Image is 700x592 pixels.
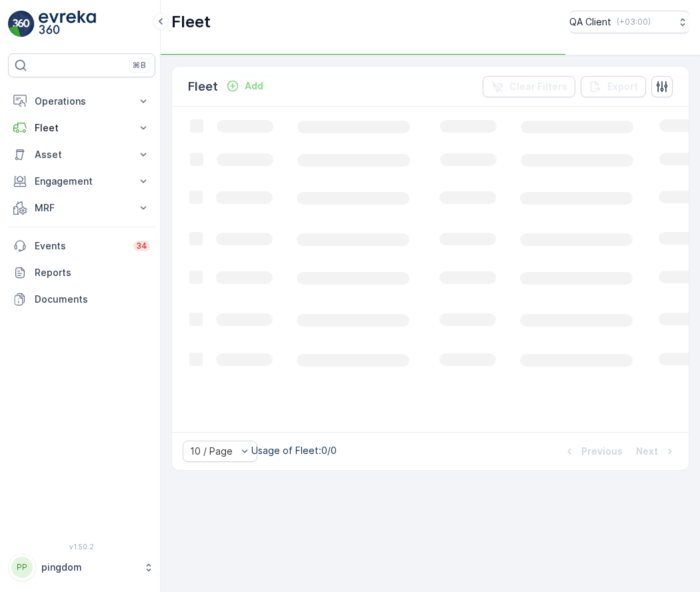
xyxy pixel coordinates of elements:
[8,141,155,168] button: Asset
[569,15,611,29] p: QA Client
[136,241,147,251] p: 34
[35,148,129,161] p: Asset
[8,543,155,551] span: v 1.50.2
[8,115,155,141] button: Fleet
[188,77,218,96] p: Fleet
[41,561,137,574] p: pingdom
[8,195,155,221] button: MRF
[8,553,155,581] button: PPpingdom
[8,286,155,313] a: Documents
[581,76,646,97] button: Export
[133,60,146,71] p: ⌘B
[11,557,33,578] div: PP
[561,443,624,459] button: Previous
[636,445,658,458] p: Next
[221,78,269,94] button: Add
[35,266,150,279] p: Reports
[8,168,155,195] button: Engagement
[35,175,129,188] p: Engagement
[171,11,211,33] p: Fleet
[35,121,129,135] p: Fleet
[8,11,35,37] img: logo
[245,79,263,93] p: Add
[8,88,155,115] button: Operations
[569,11,689,33] button: QA Client(+03:00)
[8,233,155,259] a: Events34
[607,80,638,93] p: Export
[39,11,96,37] img: logo_light-DOdMpM7g.png
[251,444,337,457] p: Usage of Fleet : 0/0
[35,95,129,108] p: Operations
[509,80,567,93] p: Clear Filters
[483,76,575,97] button: Clear Filters
[8,259,155,286] a: Reports
[635,443,678,459] button: Next
[35,239,125,253] p: Events
[35,201,129,215] p: MRF
[35,293,150,306] p: Documents
[581,445,623,458] p: Previous
[617,17,651,27] p: ( +03:00 )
